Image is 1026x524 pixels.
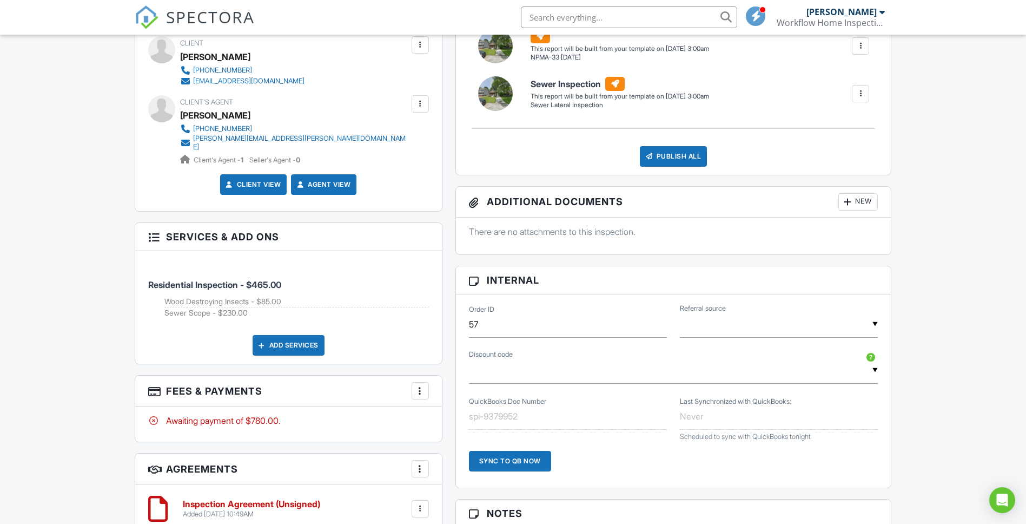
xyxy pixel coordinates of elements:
[531,101,709,110] div: Sewer Lateral Inspection
[469,397,546,407] label: QuickBooks Doc Number
[531,44,709,53] div: This report will be built from your template on [DATE] 3:00am
[193,134,409,152] div: [PERSON_NAME][EMAIL_ADDRESS][PERSON_NAME][DOMAIN_NAME]
[295,179,350,190] a: Agent View
[777,17,885,28] div: Workflow Home Inspections
[148,415,429,427] div: Awaiting payment of $780.00.
[180,134,409,152] a: [PERSON_NAME][EMAIL_ADDRESS][PERSON_NAME][DOMAIN_NAME]
[224,179,281,190] a: Client View
[521,6,737,28] input: Search everything...
[531,77,709,91] h6: Sewer Inspection
[180,123,409,134] a: [PHONE_NUMBER]
[194,156,245,164] span: Client's Agent -
[180,49,250,65] div: [PERSON_NAME]
[680,304,726,313] label: Referral source
[469,305,494,315] label: Order ID
[180,98,233,106] span: Client's Agent
[531,92,709,101] div: This report will be built from your template on [DATE] 3:00am
[164,296,429,307] li: Add on: Wood Destroying Insects
[249,156,300,164] span: Seller's Agent -
[180,65,305,76] a: [PHONE_NUMBER]
[135,454,442,484] h3: Agreements
[183,510,320,519] div: Added [DATE] 10:49AM
[456,266,891,294] h3: Internal
[183,500,320,519] a: Inspection Agreement (Unsigned) Added [DATE] 10:49AM
[456,187,891,218] h3: Additional Documents
[989,487,1015,513] div: Open Intercom Messenger
[193,125,252,133] div: [PHONE_NUMBER]
[135,223,442,251] h3: Services & Add ons
[135,15,255,37] a: SPECTORA
[180,76,305,87] a: [EMAIL_ADDRESS][DOMAIN_NAME]
[469,226,878,238] p: There are no attachments to this inspection.
[135,5,158,29] img: The Best Home Inspection Software - Spectora
[838,193,878,211] div: New
[148,259,429,327] li: Service: Residential Inspection
[531,53,709,62] div: NPMA-33 [DATE]
[640,146,707,167] div: Publish All
[680,433,811,441] span: Scheduled to sync with QuickBooks tonight
[135,376,442,407] h3: Fees & Payments
[193,77,305,86] div: [EMAIL_ADDRESS][DOMAIN_NAME]
[180,39,203,47] span: Client
[193,66,252,75] div: [PHONE_NUMBER]
[253,335,325,356] div: Add Services
[806,6,877,17] div: [PERSON_NAME]
[469,350,513,359] label: Discount code
[296,156,300,164] strong: 0
[164,307,429,318] li: Add on: Sewer Scope
[680,397,791,407] label: Last Synchronized with QuickBooks:
[180,107,250,123] a: [PERSON_NAME]
[241,156,243,164] strong: 1
[469,451,551,471] div: Sync to QB Now
[183,500,320,509] h6: Inspection Agreement (Unsigned)
[166,5,255,28] span: SPECTORA
[148,279,281,290] span: Residential Inspection - $465.00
